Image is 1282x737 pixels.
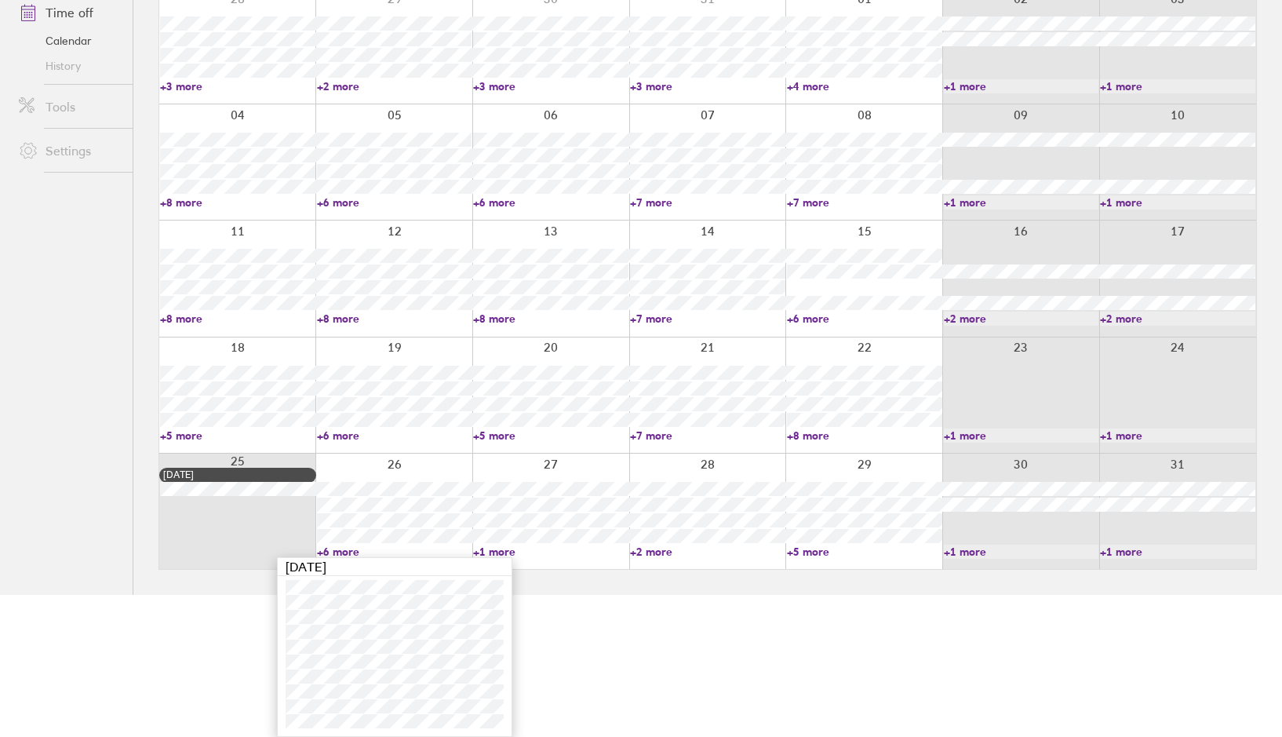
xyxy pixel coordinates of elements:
a: +1 more [944,79,1099,93]
div: [DATE] [278,558,512,576]
a: +1 more [1100,195,1255,210]
a: +1 more [944,429,1099,443]
a: +8 more [160,195,315,210]
a: +1 more [1100,545,1255,559]
a: +7 more [630,312,785,326]
a: Tools [6,91,133,122]
a: +6 more [317,545,472,559]
a: +8 more [787,429,942,443]
a: +1 more [944,195,1099,210]
a: +7 more [787,195,942,210]
a: +1 more [1100,79,1255,93]
a: +8 more [317,312,472,326]
a: +4 more [787,79,942,93]
a: +6 more [473,195,628,210]
a: +2 more [317,79,472,93]
a: +8 more [473,312,628,326]
a: +2 more [944,312,1099,326]
a: +3 more [473,79,628,93]
a: History [6,53,133,78]
a: +5 more [787,545,942,559]
a: +5 more [160,429,315,443]
a: +3 more [160,79,315,93]
a: +1 more [1100,429,1255,443]
a: Settings [6,135,133,166]
a: +3 more [630,79,785,93]
a: +5 more [473,429,628,443]
a: +7 more [630,195,785,210]
a: +8 more [160,312,315,326]
a: +1 more [473,545,628,559]
a: Calendar [6,28,133,53]
a: +7 more [630,429,785,443]
div: [DATE] [163,469,312,480]
a: +6 more [787,312,942,326]
a: +2 more [630,545,785,559]
a: +6 more [317,195,472,210]
a: +6 more [317,429,472,443]
a: +1 more [944,545,1099,559]
a: +2 more [1100,312,1255,326]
